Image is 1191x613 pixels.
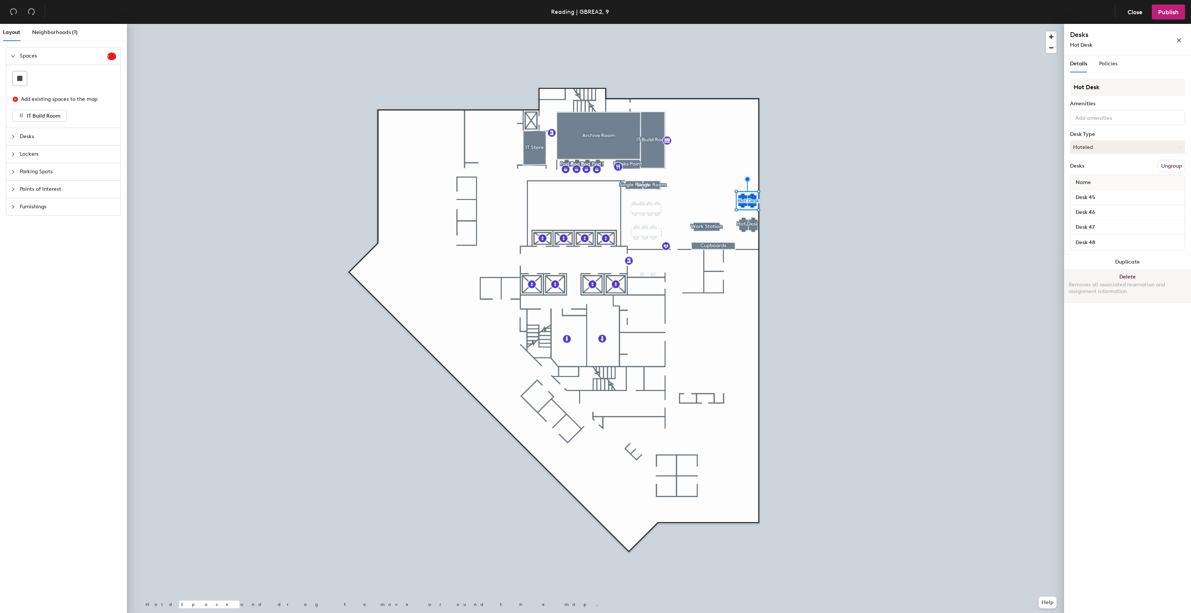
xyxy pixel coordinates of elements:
[1176,38,1182,43] span: close
[20,163,116,180] span: Parking Spots
[1070,30,1152,40] h4: Desks
[1064,270,1191,302] button: DeleteRemoves all associated reservation and assignment information
[13,97,18,102] span: close-circle
[10,8,17,15] span: undo
[551,7,609,16] div: Reading | GBREA2, 9
[1072,222,1183,233] input: Unnamed desk
[1039,597,1057,609] button: Help
[11,169,15,174] span: collapsed
[1074,113,1141,122] input: Add amenities
[12,110,67,122] button: IT Build Room
[20,198,116,215] span: Furnishings
[1064,255,1191,270] button: Duplicate
[1070,140,1185,154] button: Hoteled
[11,187,15,192] span: collapsed
[1069,281,1187,295] div: Removes all associated reservation and assignment information
[1072,207,1183,218] input: Unnamed desk
[20,128,116,145] span: Desks
[32,29,78,35] span: Neighborhoods (1)
[27,113,60,119] span: IT Build Room
[1128,9,1142,16] span: Close
[1070,101,1185,107] div: Amenities
[1072,237,1183,248] input: Unnamed desk
[1121,4,1149,19] button: Close
[107,53,116,60] sup: 1
[21,95,110,103] div: Add existing spaces to the map
[1072,192,1183,203] input: Unnamed desk
[1158,160,1185,172] button: Ungroup
[24,4,39,19] button: Redo (⌘ + ⇧ + Z)
[11,134,15,139] span: collapsed
[1099,60,1117,67] span: Policies
[11,152,15,156] span: collapsed
[1070,60,1087,67] span: Details
[3,29,20,35] span: Layout
[1070,163,1084,169] div: Desks
[1152,4,1185,19] button: Publish
[20,146,116,163] span: Lockers
[6,4,21,19] button: Undo (⌘ + Z)
[20,181,116,198] span: Points of Interest
[1158,9,1179,16] span: Publish
[1070,42,1092,48] span: Hot Desk
[1072,176,1095,189] span: Name
[107,54,116,59] span: 1
[20,47,107,65] span: Spaces
[1070,131,1185,137] div: Desk Type
[11,54,15,58] span: expanded
[11,205,15,209] span: collapsed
